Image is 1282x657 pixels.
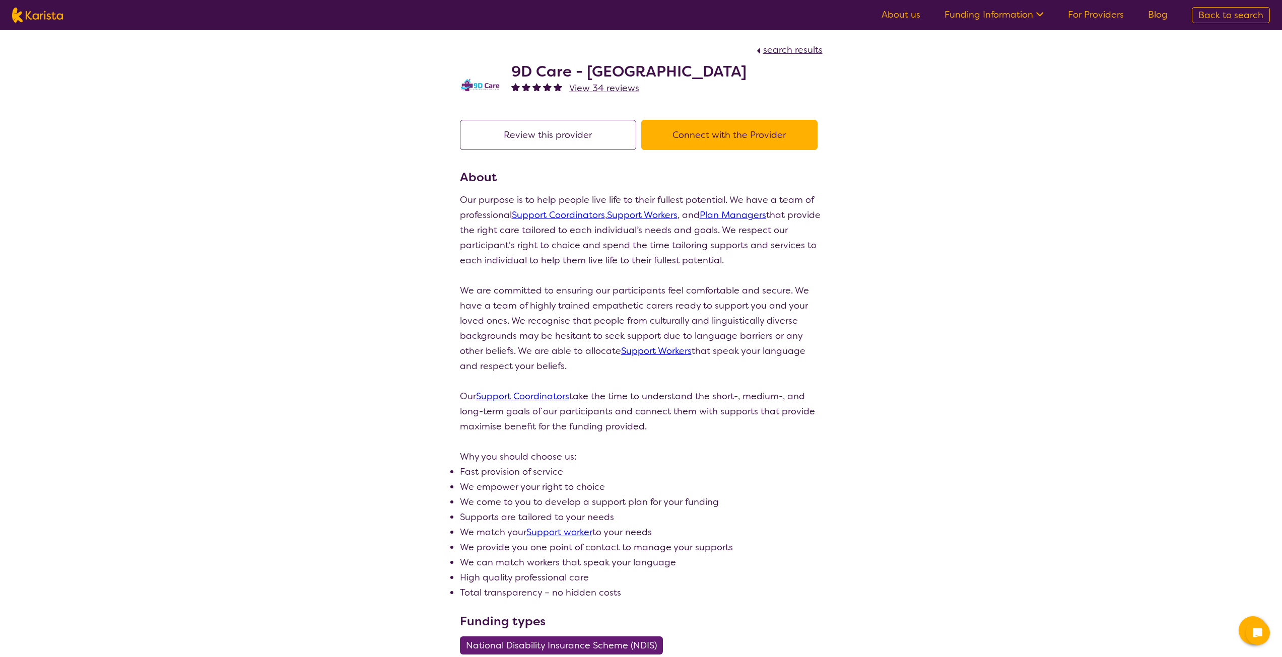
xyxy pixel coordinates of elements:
a: Funding Information [944,9,1044,21]
p: Our purpose is to help people live life to their fullest potential. We have a team of professiona... [460,192,823,268]
h3: Funding types [460,612,823,630]
li: We come to you to develop a support plan for your funding [460,494,823,509]
button: Connect with the Provider [641,120,818,150]
img: zklkmrpc7cqrnhnbeqm0.png [460,65,500,105]
a: Support Coordinators [476,390,569,402]
a: National Disability Insurance Scheme (NDIS) [460,639,669,651]
a: Back to search [1192,7,1270,23]
a: For Providers [1068,9,1124,21]
li: We match your to your needs [460,525,823,540]
span: Back to search [1198,9,1263,21]
a: search results [754,44,823,56]
a: View 34 reviews [569,81,639,96]
button: Review this provider [460,120,636,150]
a: Support worker [526,526,592,538]
img: fullstar [522,83,530,91]
a: Blog [1148,9,1168,21]
li: We empower your right to choice [460,479,823,494]
p: We are committed to ensuring our participants feel comfortable and secure. We have a team of high... [460,283,823,374]
a: Support Workers [607,209,678,221]
img: fullstar [554,83,562,91]
span: National Disability Insurance Scheme (NDIS) [466,636,657,654]
a: Plan Managers [700,209,766,221]
img: fullstar [511,83,520,91]
li: Fast provision of service [460,464,823,479]
li: Total transparency – no hidden costs [460,585,823,600]
img: fullstar [543,83,552,91]
li: We provide you one point of contact to manage your supports [460,540,823,555]
p: Why you should choose us: [460,449,823,464]
img: Karista logo [12,8,63,23]
li: We can match workers that speak your language [460,555,823,570]
p: Our take the time to understand the short-, medium-, and long-term goals of our participants and ... [460,389,823,434]
span: View 34 reviews [569,82,639,94]
img: fullstar [532,83,541,91]
a: Review this provider [460,129,641,141]
li: Supports are tailored to your needs [460,509,823,525]
a: Support Workers [621,345,692,357]
span: search results [763,44,823,56]
h2: 9D Care - [GEOGRAPHIC_DATA] [511,62,747,81]
a: About us [882,9,920,21]
a: Support Coordinators [512,209,605,221]
h3: About [460,168,823,186]
li: High quality professional care [460,570,823,585]
a: Connect with the Provider [641,129,823,141]
button: Channel Menu [1239,616,1267,644]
